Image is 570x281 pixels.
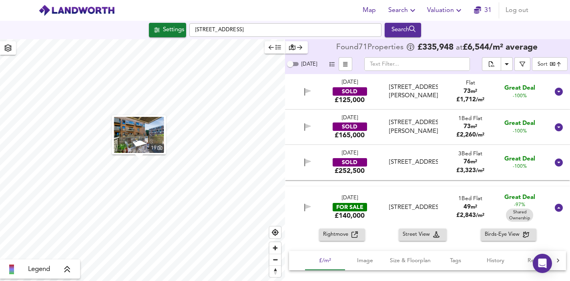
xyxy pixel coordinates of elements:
[333,87,367,96] div: SOLD
[163,25,184,35] div: Settings
[269,266,281,277] span: Reset bearing to north
[417,44,454,52] span: £ 335,948
[504,119,535,128] span: Great Deal
[533,254,552,273] div: Open Intercom Messenger
[471,89,477,94] span: m²
[481,229,536,241] button: Birds-Eye View
[301,62,317,67] span: [DATE]
[350,256,380,266] span: Image
[310,256,340,266] span: £/m²
[554,203,564,213] svg: Show Details
[476,97,484,102] span: / m²
[456,44,463,52] span: at
[269,254,281,265] button: Zoom out
[364,57,470,71] input: Text Filter...
[476,213,484,218] span: / m²
[464,159,471,165] span: 76
[356,2,382,18] button: Map
[538,60,548,68] div: Sort
[285,110,570,145] div: [DATE]SOLD£165,000 [STREET_ADDRESS][PERSON_NAME]1Bed Flat73m²£2,260/m² Great Deal-100%
[464,204,471,210] span: 49
[389,83,438,100] div: [STREET_ADDRESS][PERSON_NAME]
[504,193,535,202] span: Great Deal
[456,213,484,219] span: £ 2,843
[427,5,464,16] span: Valuation
[554,87,564,96] svg: Show Details
[456,132,484,138] span: £ 2,260
[335,131,365,140] div: £165,000
[342,114,358,122] div: [DATE]
[476,132,484,138] span: / m²
[386,158,441,167] div: Flat 21, Fontenelle, Sceaux Gardens, SE5 7DT
[464,88,471,94] span: 73
[456,115,484,122] div: 1 Bed Flat
[333,122,367,131] div: SOLD
[506,5,528,16] span: Log out
[476,168,484,173] span: / m²
[471,159,477,165] span: m²
[403,230,433,239] span: Street View
[506,209,533,221] span: Shared Ownership
[501,57,513,71] button: Download Results
[502,2,532,18] button: Log out
[482,57,513,71] div: split button
[399,229,447,241] button: Street View
[189,23,381,37] input: Enter a location...
[513,163,527,170] span: -100%
[514,202,525,209] span: -97%
[335,211,365,220] div: £140,000
[149,144,164,153] div: 19
[269,265,281,277] button: Reset bearing to north
[390,256,431,266] span: Size & Floorplan
[389,203,438,212] div: [STREET_ADDRESS]
[112,115,166,155] button: property thumbnail 19
[456,150,484,158] div: 3 Bed Flat
[456,79,484,87] div: Flat
[463,43,538,52] span: £ 6,544 / m² average
[471,124,477,129] span: m²
[114,117,164,153] img: property thumbnail
[285,187,570,229] div: [DATE]FOR SALE£140,000 [STREET_ADDRESS]1Bed Flat49m²£2,843/m² Great Deal-97%SharedOwnership
[342,150,358,157] div: [DATE]
[504,84,535,92] span: Great Deal
[335,96,365,104] div: £125,000
[504,155,535,163] span: Great Deal
[385,23,421,37] button: Search
[485,230,523,239] span: Birds-Eye View
[336,44,405,52] div: Found 71 Propert ies
[513,93,527,100] span: -100%
[269,242,281,254] button: Zoom in
[385,23,421,37] div: Run Your Search
[323,230,351,239] span: Rightmove
[387,25,419,35] div: Search
[424,2,467,18] button: Valuation
[114,117,164,153] a: property thumbnail 19
[471,205,477,210] span: m²
[285,74,570,109] div: [DATE]SOLD£125,000 [STREET_ADDRESS][PERSON_NAME]Flat73m²£1,712/m² Great Deal-100%
[513,128,527,135] span: -100%
[474,5,492,16] a: 31
[520,256,551,266] span: Rental
[342,195,358,202] div: [DATE]
[28,265,50,274] span: Legend
[342,79,358,86] div: [DATE]
[480,256,511,266] span: History
[149,23,186,37] div: Click to configure Search Settings
[386,83,441,100] div: 12 Sunset Buildings, 76 Edmund Street, SE5 7NR
[464,124,471,130] span: 73
[532,57,568,71] div: Sort
[456,168,484,174] span: £ 3,323
[149,23,186,37] button: Settings
[333,158,367,167] div: SOLD
[385,2,421,18] button: Search
[269,227,281,238] button: Find my location
[285,145,570,180] div: [DATE]SOLD£252,500 [STREET_ADDRESS]3Bed Flat76m²£3,323/m² Great Deal-100%
[333,203,367,211] div: FOR SALE
[319,229,365,241] button: Rightmove
[470,2,496,18] button: 31
[456,97,484,103] span: £ 1,712
[456,195,484,203] div: 1 Bed Flat
[38,4,115,16] img: logo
